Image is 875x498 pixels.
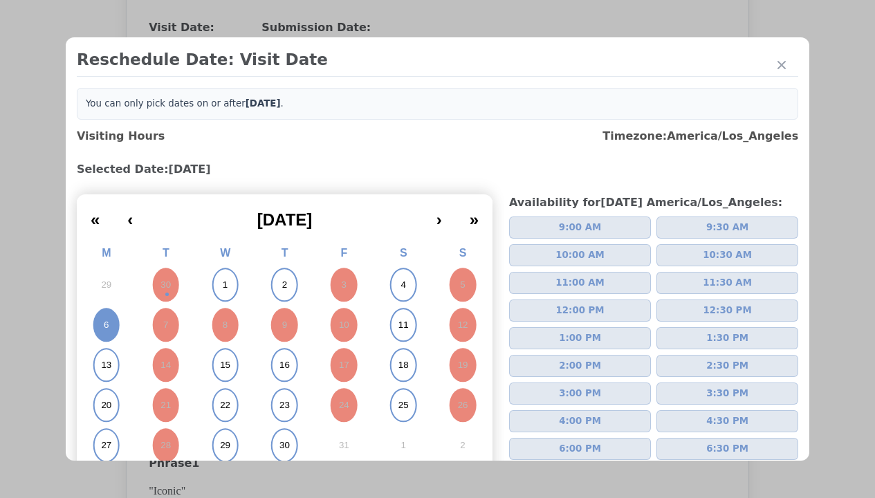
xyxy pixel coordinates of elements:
[656,327,798,349] button: 1:30 PM
[279,359,290,371] abbr: October 16, 2025
[460,279,465,291] abbr: October 5, 2025
[246,98,281,109] b: [DATE]
[223,279,228,291] abbr: October 1, 2025
[77,48,798,71] h2: Reschedule Date: Visit Date
[706,359,748,373] span: 2:30 PM
[282,319,287,331] abbr: October 9, 2025
[136,265,196,305] button: September 30, 2025
[163,319,168,331] abbr: October 7, 2025
[257,210,313,229] span: [DATE]
[433,345,492,385] button: October 19, 2025
[196,385,255,425] button: October 22, 2025
[101,439,111,452] abbr: October 27, 2025
[77,88,798,120] div: You can only pick dates on or after .
[423,200,456,230] button: ›
[220,359,230,371] abbr: October 15, 2025
[374,425,433,465] button: November 1, 2025
[77,305,136,345] button: October 6, 2025
[196,265,255,305] button: October 1, 2025
[400,247,407,259] abbr: Saturday
[433,265,492,305] button: October 5, 2025
[220,439,230,452] abbr: October 29, 2025
[509,244,651,266] button: 10:00 AM
[136,345,196,385] button: October 14, 2025
[340,247,347,259] abbr: Friday
[104,319,109,331] abbr: October 6, 2025
[703,304,752,317] span: 12:30 PM
[398,319,409,331] abbr: October 11, 2025
[656,216,798,239] button: 9:30 AM
[314,305,374,345] button: October 10, 2025
[255,345,315,385] button: October 16, 2025
[559,414,601,428] span: 4:00 PM
[400,439,405,452] abbr: November 1, 2025
[160,439,171,452] abbr: October 28, 2025
[556,304,605,317] span: 12:00 PM
[559,387,601,400] span: 3:00 PM
[509,327,651,349] button: 1:00 PM
[559,359,601,373] span: 2:00 PM
[136,305,196,345] button: October 7, 2025
[456,200,492,230] button: »
[706,331,748,345] span: 1:30 PM
[555,276,605,290] span: 11:00 AM
[398,399,409,412] abbr: October 25, 2025
[339,399,349,412] abbr: October 24, 2025
[374,305,433,345] button: October 11, 2025
[77,128,165,145] h3: Visiting Hours
[279,399,290,412] abbr: October 23, 2025
[656,272,798,294] button: 11:30 AM
[160,359,171,371] abbr: October 14, 2025
[220,399,230,412] abbr: October 22, 2025
[77,345,136,385] button: October 13, 2025
[509,355,651,377] button: 2:00 PM
[196,425,255,465] button: October 29, 2025
[255,265,315,305] button: October 2, 2025
[706,414,748,428] span: 4:30 PM
[509,382,651,405] button: 3:00 PM
[460,439,465,452] abbr: November 2, 2025
[339,319,349,331] abbr: October 10, 2025
[136,385,196,425] button: October 21, 2025
[196,305,255,345] button: October 8, 2025
[656,299,798,322] button: 12:30 PM
[559,221,601,234] span: 9:00 AM
[255,305,315,345] button: October 9, 2025
[374,345,433,385] button: October 18, 2025
[160,399,171,412] abbr: October 21, 2025
[220,247,230,259] abbr: Wednesday
[400,279,405,291] abbr: October 4, 2025
[77,265,136,305] button: September 29, 2025
[555,248,605,262] span: 10:00 AM
[398,359,409,371] abbr: October 18, 2025
[656,382,798,405] button: 3:30 PM
[433,425,492,465] button: November 2, 2025
[77,161,798,178] h3: Selected Date: [DATE]
[160,279,171,291] abbr: September 30, 2025
[374,385,433,425] button: October 25, 2025
[77,425,136,465] button: October 27, 2025
[706,387,748,400] span: 3:30 PM
[458,359,468,371] abbr: October 19, 2025
[656,410,798,432] button: 4:30 PM
[509,438,651,460] button: 6:00 PM
[706,442,748,456] span: 6:30 PM
[282,247,288,259] abbr: Thursday
[342,279,347,291] abbr: October 3, 2025
[602,128,798,145] h3: Timezone: America/Los_Angeles
[147,200,422,230] button: [DATE]
[703,276,752,290] span: 11:30 AM
[314,385,374,425] button: October 24, 2025
[163,247,169,259] abbr: Tuesday
[509,194,798,211] h3: Availability for [DATE] America/Los_Angeles :
[314,425,374,465] button: October 31, 2025
[279,439,290,452] abbr: October 30, 2025
[509,216,651,239] button: 9:00 AM
[196,345,255,385] button: October 15, 2025
[101,359,111,371] abbr: October 13, 2025
[77,385,136,425] button: October 20, 2025
[656,244,798,266] button: 10:30 AM
[113,200,147,230] button: ‹
[458,319,468,331] abbr: October 12, 2025
[458,399,468,412] abbr: October 26, 2025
